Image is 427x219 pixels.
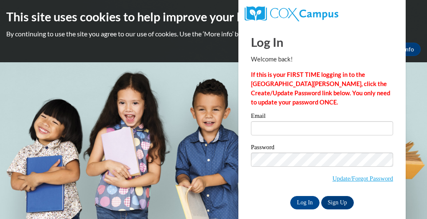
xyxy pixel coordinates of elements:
[245,6,338,21] img: COX Campus
[251,33,393,51] h1: Log In
[6,29,421,38] p: By continuing to use the site you agree to our use of cookies. Use the ‘More info’ button to read...
[251,55,393,64] p: Welcome back!
[251,113,393,121] label: Email
[251,71,390,106] strong: If this is your FIRST TIME logging in to the [GEOGRAPHIC_DATA][PERSON_NAME], click the Create/Upd...
[332,175,393,182] a: Update/Forgot Password
[321,196,354,209] a: Sign Up
[251,144,393,153] label: Password
[290,196,320,209] input: Log In
[6,8,421,25] h2: This site uses cookies to help improve your learning experience.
